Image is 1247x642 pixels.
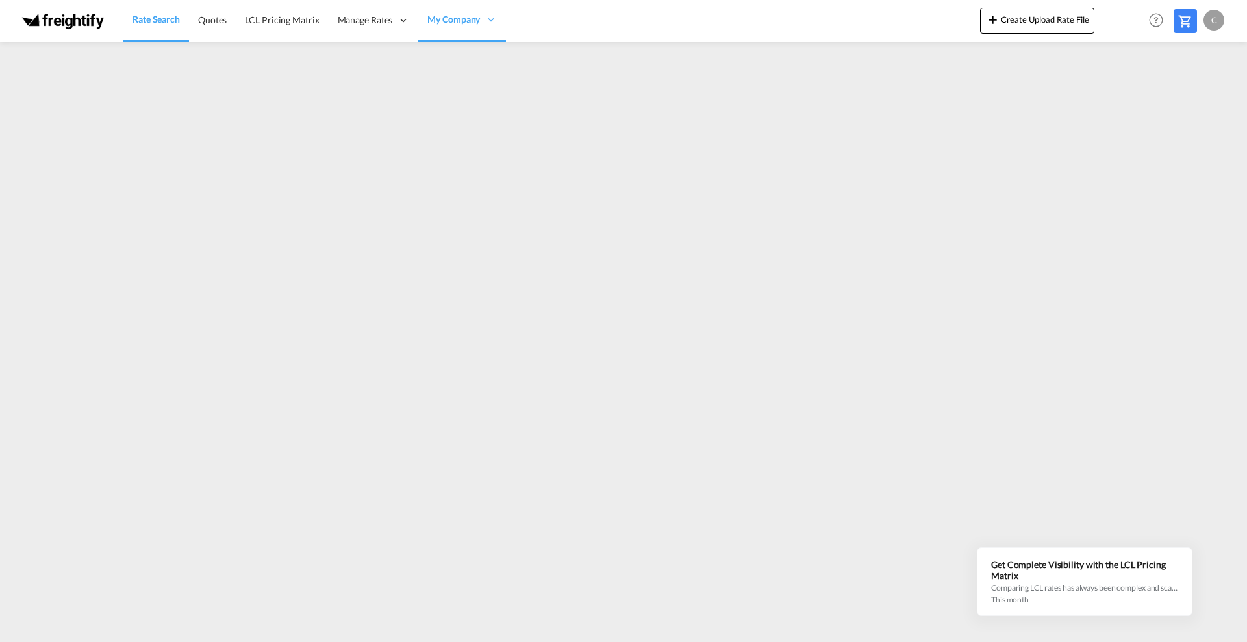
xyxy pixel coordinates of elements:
[1145,9,1167,31] span: Help
[19,6,107,35] img: 174eade0818d11f0a363573f706af363.png
[980,8,1094,34] button: icon-plus 400-fgCreate Upload Rate File
[1145,9,1174,32] div: Help
[1203,10,1224,31] div: C
[198,14,227,25] span: Quotes
[338,14,393,27] span: Manage Rates
[245,14,319,25] span: LCL Pricing Matrix
[427,13,480,26] span: My Company
[132,14,180,25] span: Rate Search
[985,12,1001,27] md-icon: icon-plus 400-fg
